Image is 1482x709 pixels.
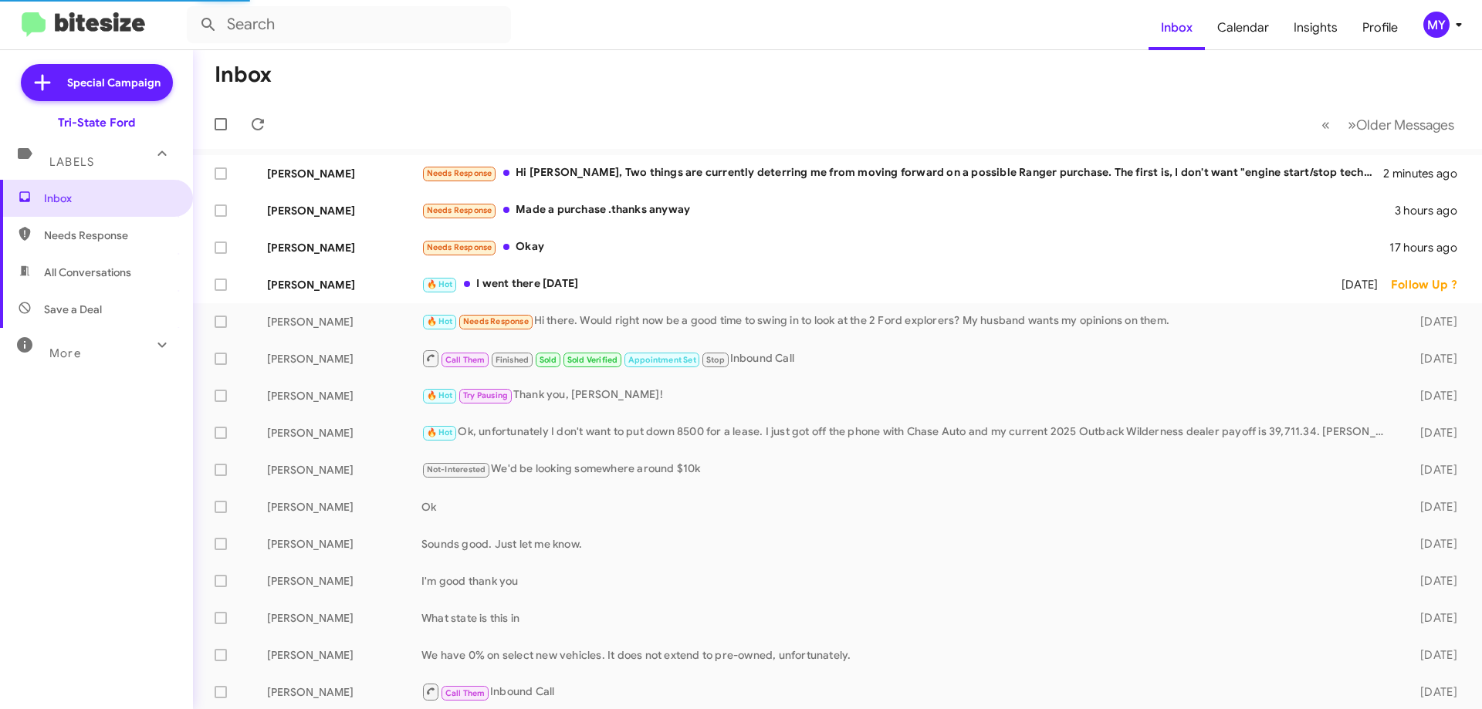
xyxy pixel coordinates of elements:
div: Ok [421,499,1396,515]
div: [DATE] [1396,388,1470,403]
span: 🔥 Hot [427,279,453,289]
span: 🔥 Hot [427,427,453,437]
div: [PERSON_NAME] [267,499,421,515]
a: Calendar [1205,5,1281,50]
div: Ok, unfortunately I don't want to put down 8500 for a lease. I just got off the phone with Chase ... [421,424,1396,441]
div: [DATE] [1321,277,1391,292]
div: [PERSON_NAME] [267,166,421,181]
span: 🔥 Hot [427,390,453,400]
a: Profile [1350,5,1410,50]
div: [PERSON_NAME] [267,203,421,218]
div: Thank you, [PERSON_NAME]! [421,387,1396,404]
div: [PERSON_NAME] [267,462,421,478]
div: Tri-State Ford [58,115,135,130]
span: « [1321,115,1330,134]
span: Appointment Set [628,355,696,365]
div: What state is this in [421,610,1396,626]
button: Previous [1312,109,1339,140]
div: Inbound Call [421,349,1396,368]
div: We have 0% on select new vehicles. It does not extend to pre-owned, unfortunately. [421,647,1396,663]
div: 17 hours ago [1389,240,1470,255]
a: Inbox [1149,5,1205,50]
div: 2 minutes ago [1383,166,1470,181]
span: Needs Response [44,228,175,243]
span: More [49,346,81,360]
span: Sold [540,355,557,365]
div: [DATE] [1396,425,1470,441]
span: » [1348,115,1356,134]
div: Sounds good. Just let me know. [421,536,1396,552]
div: [PERSON_NAME] [267,240,421,255]
button: MY [1410,12,1465,38]
button: Next [1338,109,1463,140]
div: Okay [421,238,1389,256]
div: [PERSON_NAME] [267,684,421,700]
span: Try Pausing [463,390,508,400]
div: We'd be looking somewhere around $10k [421,461,1396,478]
div: [PERSON_NAME] [267,351,421,366]
span: Call Them [445,688,486,698]
nav: Page navigation example [1313,109,1463,140]
input: Search [187,6,511,43]
div: [PERSON_NAME] [267,647,421,663]
span: Call Them [445,355,486,365]
div: [PERSON_NAME] [267,573,421,589]
div: [PERSON_NAME] [267,277,421,292]
div: Follow Up ? [1391,277,1470,292]
span: Older Messages [1356,116,1454,133]
span: Stop [706,355,725,365]
div: [PERSON_NAME] [267,536,421,552]
span: Save a Deal [44,302,102,317]
div: [DATE] [1396,684,1470,700]
span: Finished [496,355,530,365]
h1: Inbox [215,62,272,87]
div: Hi [PERSON_NAME], Two things are currently deterring me from moving forward on a possible Ranger ... [421,164,1383,182]
a: Insights [1281,5,1350,50]
span: Needs Response [427,242,492,252]
div: [DATE] [1396,647,1470,663]
span: Special Campaign [67,75,161,90]
div: Hi there. Would right now be a good time to swing in to look at the 2 Ford explorers? My husband ... [421,312,1396,330]
div: [DATE] [1396,610,1470,626]
div: [DATE] [1396,536,1470,552]
span: Needs Response [427,205,492,215]
div: [PERSON_NAME] [267,314,421,329]
span: Sold Verified [567,355,618,365]
div: [DATE] [1396,462,1470,478]
div: Made a purchase .thanks anyway [421,201,1395,219]
a: Special Campaign [21,64,173,101]
div: [PERSON_NAME] [267,610,421,626]
div: [DATE] [1396,351,1470,366]
div: I went there [DATE] [421,275,1321,293]
div: [PERSON_NAME] [267,388,421,403]
div: [DATE] [1396,314,1470,329]
span: Needs Response [463,316,529,326]
div: I'm good thank you [421,573,1396,589]
span: Needs Response [427,168,492,178]
span: Inbox [44,191,175,206]
div: Inbound Call [421,682,1396,701]
span: Not-Interested [427,464,486,474]
div: [PERSON_NAME] [267,425,421,441]
div: [DATE] [1396,499,1470,515]
span: All Conversations [44,265,131,280]
div: MY [1423,12,1450,38]
div: [DATE] [1396,573,1470,589]
div: 3 hours ago [1395,203,1470,218]
span: 🔥 Hot [427,316,453,326]
span: Labels [49,155,94,169]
